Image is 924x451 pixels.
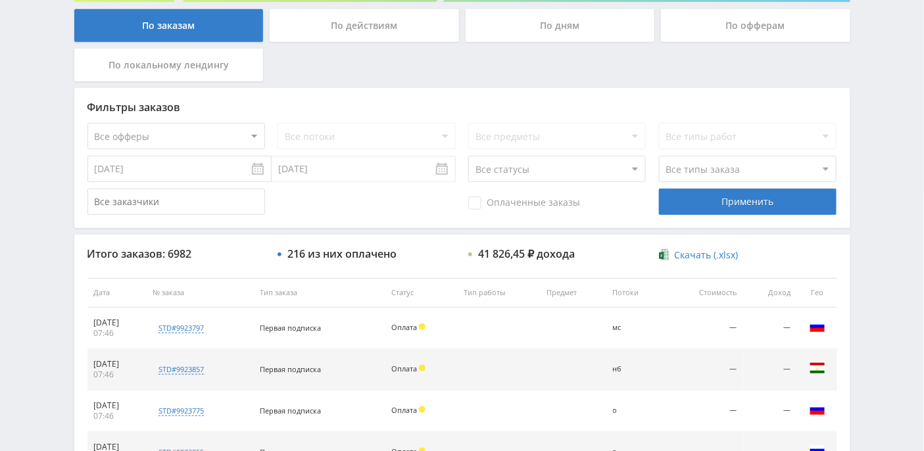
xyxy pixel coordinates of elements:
[94,328,140,339] div: 07:46
[87,189,265,215] input: Все заказчики
[391,405,417,415] span: Оплата
[478,248,575,260] div: 41 826,45 ₽ дохода
[74,9,264,42] div: По заказам
[659,189,837,215] div: Применить
[94,411,140,421] div: 07:46
[810,360,825,376] img: tjk.png
[87,101,837,113] div: Фильтры заказов
[158,364,204,375] div: std#9923857
[666,391,743,432] td: —
[661,9,850,42] div: По офферам
[743,278,797,308] th: Доход
[287,248,397,260] div: 216 из них оплачено
[606,278,666,308] th: Потоки
[419,365,426,371] span: Холд
[540,278,606,308] th: Предмет
[94,369,140,380] div: 07:46
[457,278,540,308] th: Тип работы
[74,49,264,82] div: По локальному лендингу
[158,406,204,416] div: std#9923775
[810,402,825,417] img: rus.png
[743,349,797,391] td: —
[674,250,738,260] span: Скачать (.xlsx)
[743,391,797,432] td: —
[253,278,385,308] th: Тип заказа
[419,323,426,330] span: Холд
[87,248,265,260] div: Итого заказов: 6982
[810,319,825,335] img: rus.png
[468,197,580,210] span: Оплаченные заказы
[260,406,321,415] span: Первая подписка
[666,278,743,308] th: Стоимость
[146,278,253,308] th: № заказа
[798,278,837,308] th: Гео
[391,364,417,373] span: Оплата
[385,278,457,308] th: Статус
[391,322,417,332] span: Оплата
[613,323,660,332] div: мс
[666,349,743,391] td: —
[743,308,797,349] td: —
[466,9,655,42] div: По дням
[260,364,321,374] span: Первая подписка
[94,400,140,411] div: [DATE]
[419,406,426,413] span: Холд
[158,323,204,333] div: std#9923797
[659,248,670,261] img: xlsx
[94,318,140,328] div: [DATE]
[613,365,660,373] div: нб
[666,308,743,349] td: —
[260,323,321,333] span: Первая подписка
[87,278,147,308] th: Дата
[270,9,459,42] div: По действиям
[94,359,140,369] div: [DATE]
[613,406,660,415] div: о
[659,249,738,262] a: Скачать (.xlsx)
